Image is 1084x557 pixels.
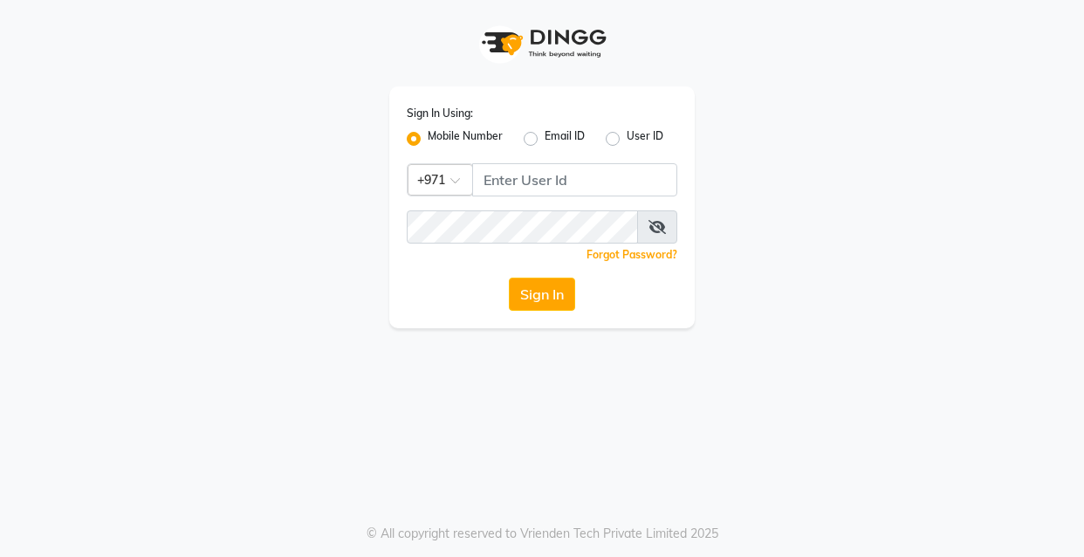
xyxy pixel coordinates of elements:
label: Mobile Number [428,128,503,149]
a: Forgot Password? [587,248,677,261]
label: Sign In Using: [407,106,473,121]
label: User ID [627,128,663,149]
input: Username [407,210,638,244]
input: Username [472,163,677,196]
img: logo1.svg [472,17,612,69]
label: Email ID [545,128,585,149]
button: Sign In [509,278,575,311]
